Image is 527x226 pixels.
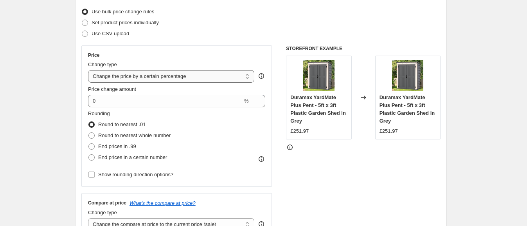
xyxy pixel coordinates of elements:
[88,210,117,215] span: Change type
[286,45,441,52] h6: STOREFRONT EXAMPLE
[98,154,167,160] span: End prices in a certain number
[290,94,346,124] span: Duramax YardMate Plus Pent - 5ft x 3ft Plastic Garden Shed in Grey
[92,31,129,36] span: Use CSV upload
[380,127,398,135] div: £251.97
[88,95,243,107] input: -15
[257,72,265,80] div: help
[92,20,159,25] span: Set product prices individually
[130,200,196,206] button: What's the compare at price?
[392,60,423,91] img: Yardmate-Pent-Plus-5x3-Lifestyle-Zoomed-In_80x.png
[303,60,335,91] img: Yardmate-Pent-Plus-5x3-Lifestyle-Zoomed-In_80x.png
[88,61,117,67] span: Change type
[98,172,173,177] span: Show rounding direction options?
[244,98,249,104] span: %
[98,121,146,127] span: Round to nearest .01
[380,94,435,124] span: Duramax YardMate Plus Pent - 5ft x 3ft Plastic Garden Shed in Grey
[98,143,136,149] span: End prices in .99
[92,9,154,14] span: Use bulk price change rules
[88,200,126,206] h3: Compare at price
[290,127,309,135] div: £251.97
[98,132,171,138] span: Round to nearest whole number
[88,110,110,116] span: Rounding
[88,52,99,58] h3: Price
[88,86,136,92] span: Price change amount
